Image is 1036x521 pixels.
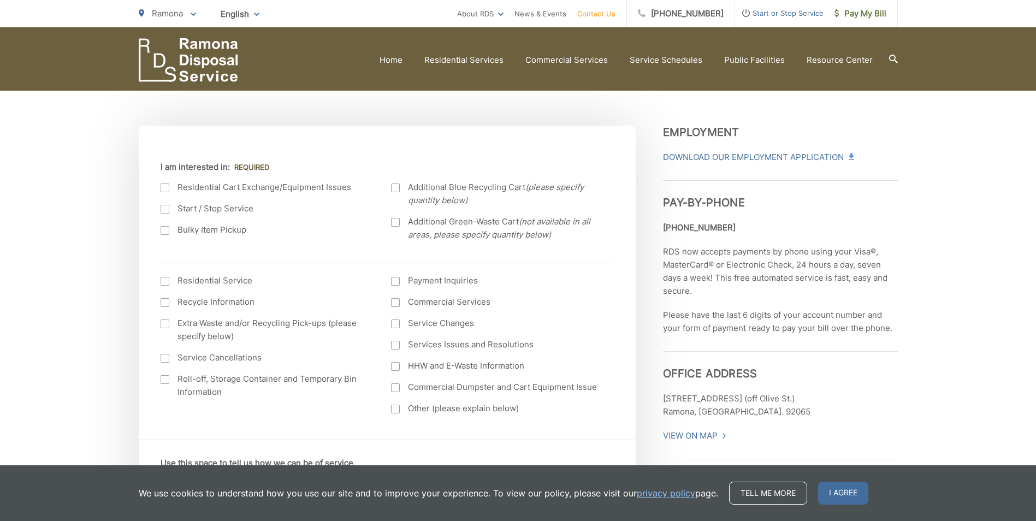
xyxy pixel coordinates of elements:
a: News & Events [514,7,566,20]
a: About RDS [457,7,504,20]
label: Payment Inquiries [391,274,600,287]
label: Commercial Dumpster and Cart Equipment Issue [391,381,600,394]
label: I am interested in: [161,162,269,172]
a: Home [380,54,402,67]
label: Bulky Item Pickup [161,223,370,236]
a: Public Facilities [724,54,785,67]
label: Extra Waste and/or Recycling Pick-ups (please specify below) [161,317,370,343]
a: Tell me more [729,482,807,505]
a: Resource Center [807,54,873,67]
a: EDCD logo. Return to the homepage. [139,38,238,82]
label: Services Issues and Resolutions [391,338,600,351]
h3: Office Hours [663,459,898,488]
label: Commercial Services [391,295,600,309]
label: Recycle Information [161,295,370,309]
label: Other (please explain below) [391,402,600,415]
span: English [212,4,268,23]
a: Residential Services [424,54,504,67]
span: I agree [818,482,868,505]
label: Roll-off, Storage Container and Temporary Bin Information [161,372,370,399]
h3: Pay-by-Phone [663,180,898,209]
a: Contact Us [577,7,615,20]
a: Service Schedules [630,54,702,67]
h3: Employment [663,126,898,139]
a: Download Our Employment Application [663,151,853,164]
p: Please have the last 6 digits of your account number and your form of payment ready to pay your b... [663,309,898,335]
p: We use cookies to understand how you use our site and to improve your experience. To view our pol... [139,487,718,500]
strong: [PHONE_NUMBER] [663,222,736,233]
label: Residential Cart Exchange/Equipment Issues [161,181,370,194]
p: RDS now accepts payments by phone using your Visa®, MasterCard® or Electronic Check, 24 hours a d... [663,245,898,298]
a: View On Map [663,429,727,442]
label: HHW and E-Waste Information [391,359,600,372]
span: Pay My Bill [834,7,886,20]
label: Service Cancellations [161,351,370,364]
label: Start / Stop Service [161,202,370,215]
a: privacy policy [637,487,695,500]
span: Additional Blue Recycling Cart [408,181,600,207]
p: [STREET_ADDRESS] (off Olive St.) Ramona, [GEOGRAPHIC_DATA]. 92065 [663,392,898,418]
label: Use this space to tell us how we can be of service. [161,458,356,468]
label: Residential Service [161,274,370,287]
span: Additional Green-Waste Cart [408,215,600,241]
span: Ramona [152,8,183,19]
a: Commercial Services [525,54,608,67]
h3: Office Address [663,351,898,380]
label: Service Changes [391,317,600,330]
